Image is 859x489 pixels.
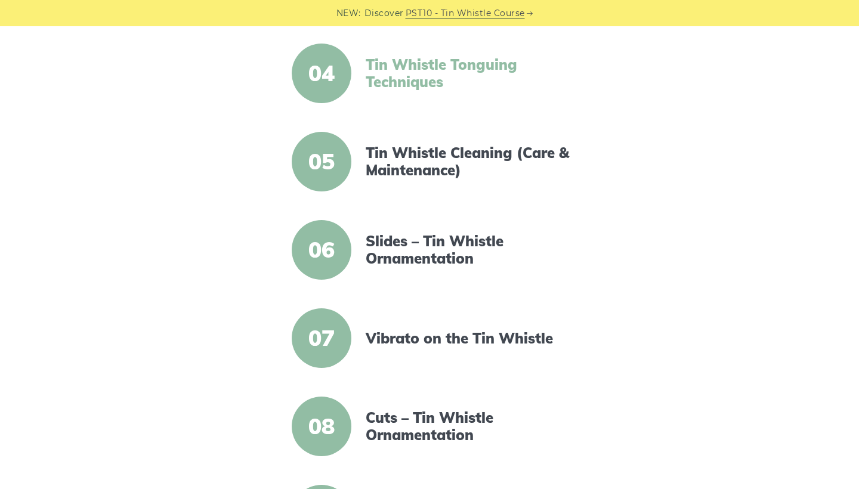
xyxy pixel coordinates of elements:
[336,7,361,20] span: NEW:
[366,56,571,91] a: Tin Whistle Tonguing Techniques
[292,44,351,103] span: 04
[366,330,571,347] a: Vibrato on the Tin Whistle
[364,7,404,20] span: Discover
[366,144,571,179] a: Tin Whistle Cleaning (Care & Maintenance)
[406,7,525,20] a: PST10 - Tin Whistle Course
[366,233,571,267] a: Slides – Tin Whistle Ornamentation
[292,132,351,191] span: 05
[366,409,571,444] a: Cuts – Tin Whistle Ornamentation
[292,308,351,368] span: 07
[292,220,351,280] span: 06
[292,397,351,456] span: 08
